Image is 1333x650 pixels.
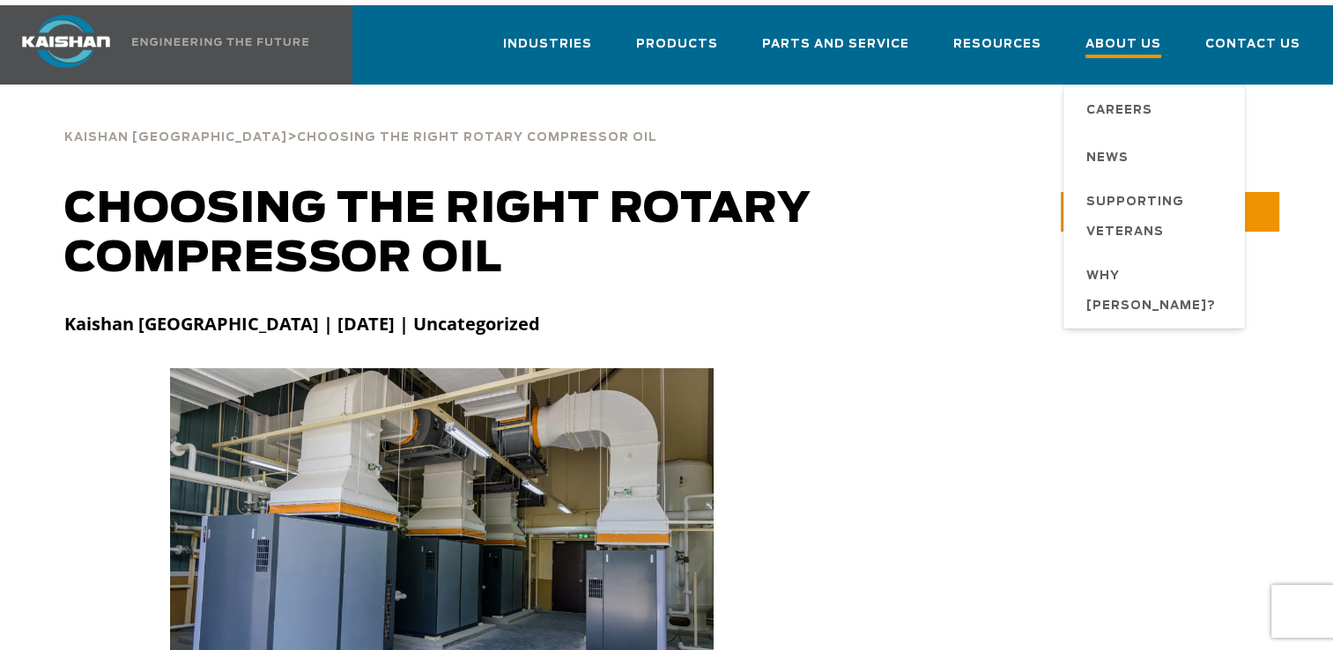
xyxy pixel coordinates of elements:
[953,21,1041,81] a: Resources
[64,185,963,284] h1: Choosing the Right Rotary Compressor Oil
[64,132,287,144] span: Kaishan [GEOGRAPHIC_DATA]
[1086,96,1152,126] span: Careers
[1086,262,1227,321] span: Why [PERSON_NAME]?
[1069,181,1245,255] a: Supporting Veterans
[636,21,718,81] a: Products
[1205,21,1300,81] a: Contact Us
[503,21,592,81] a: Industries
[762,21,909,81] a: Parts and Service
[64,129,287,144] a: Kaishan [GEOGRAPHIC_DATA]
[64,312,540,336] strong: Kaishan [GEOGRAPHIC_DATA] | [DATE] | Uncategorized
[503,34,592,55] span: Industries
[64,111,657,151] div: >
[297,129,657,144] a: Choosing the Right Rotary Compressor Oil
[1086,188,1227,247] span: Supporting Veterans
[636,34,718,55] span: Products
[297,132,657,144] span: Choosing the Right Rotary Compressor Oil
[1205,34,1300,55] span: Contact Us
[1085,21,1161,85] a: About Us
[1069,133,1245,181] a: News
[1061,192,1279,232] a: CONTACT US
[953,34,1041,55] span: Resources
[132,38,308,46] img: Engineering the future
[762,34,909,55] span: Parts and Service
[1069,255,1245,329] a: Why [PERSON_NAME]?
[1085,34,1161,58] span: About Us
[1069,85,1245,133] a: Careers
[1086,144,1129,174] span: News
